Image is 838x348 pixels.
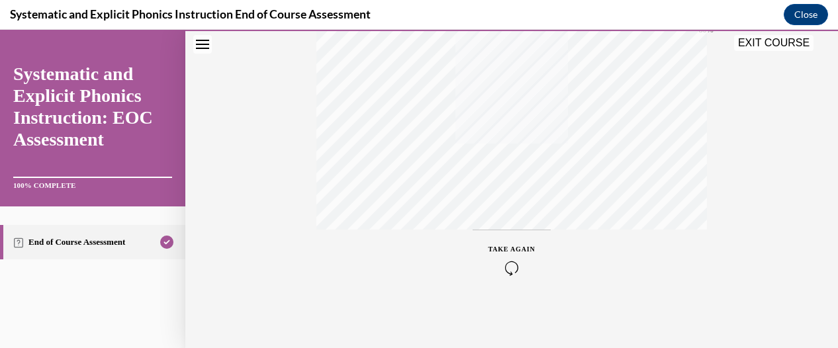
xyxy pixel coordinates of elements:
button: Close [784,4,828,25]
div: 100% COMPLETE [13,152,172,160]
svg: Completed [160,206,173,219]
h4: Systematic and Explicit Phonics Instruction End of Course Assessment [10,6,371,22]
button: Close navigation menu [193,5,212,24]
button: EXIT COURSE [734,5,814,21]
span: TAKE AGAIN [489,216,535,223]
a: Systematic and Explicit Phonics Instruction: EOC Assessment [13,33,172,120]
